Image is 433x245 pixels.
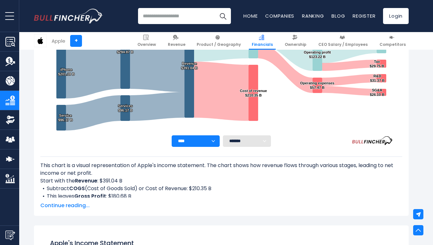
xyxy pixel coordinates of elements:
[215,8,231,24] button: Search
[302,13,324,19] a: Ranking
[52,37,65,45] div: Apple
[331,13,345,19] a: Blog
[197,42,241,47] span: Product / Geography
[34,9,103,23] a: Go to homepage
[240,89,267,97] text: Cost of revenue $210.35 B
[165,32,188,50] a: Revenue
[243,13,257,19] a: Home
[40,202,402,209] span: Continue reading...
[70,35,82,47] a: +
[282,32,309,50] a: Ownership
[304,50,331,59] text: Operating profit $123.22 B
[300,81,334,89] text: Operating expenses $57.47 B
[181,62,198,70] text: Revenue $391.04 B
[58,68,75,76] text: iPhone $201.18 B
[353,13,375,19] a: Register
[168,42,185,47] span: Revenue
[135,32,159,50] a: Overview
[252,42,273,47] span: Financials
[118,104,133,112] text: Services $96.17 B
[74,192,106,200] b: Gross Profit
[194,32,244,50] a: Product / Geography
[383,8,409,24] a: Login
[58,114,73,122] text: Service $96.17 B
[315,32,371,50] a: CEO Salary / Employees
[69,185,85,192] b: COGS
[5,115,15,125] img: Ownership
[40,185,402,192] li: Subtract (Cost of Goods Sold) or Cost of Revenue: $210.35 B
[249,32,276,50] a: Financials
[40,192,402,200] li: This leaves : $180.68 B
[370,60,384,68] text: Tax $29.75 B
[370,74,384,82] text: R&D $31.37 B
[34,9,103,23] img: Bullfincher logo
[377,32,409,50] a: Competitors
[380,42,406,47] span: Competitors
[285,42,306,47] span: Ownership
[75,177,97,184] b: Revenue
[370,88,384,97] text: SG&A $26.10 B
[137,42,156,47] span: Overview
[40,162,402,198] div: This chart is a visual representation of Apple's income statement. The chart shows how revenue fl...
[34,35,46,47] img: AAPL logo
[318,42,368,47] span: CEO Salary / Employees
[265,13,294,19] a: Companies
